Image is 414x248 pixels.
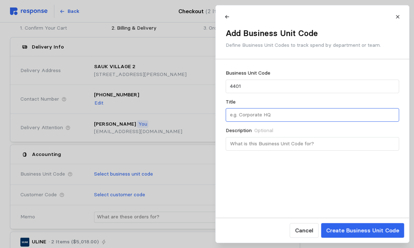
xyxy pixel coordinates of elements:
h2: Add Business Unit Code [226,28,381,39]
p: Create Business Unit Code [326,226,399,235]
input: What is this Business Unit Code for? [230,137,395,150]
div: Title [226,98,399,108]
div: Business Unit Code [226,69,399,80]
div: Description [226,127,399,137]
span: Optional [254,127,273,135]
input: e.g. BU-001 [230,80,395,93]
button: Cancel [289,223,318,238]
p: Define Business Unit Codes to track spend by department or team. [226,41,381,49]
button: Create Business Unit Code [321,223,404,238]
input: e.g. Corporate HQ [230,108,395,121]
p: Cancel [295,226,313,235]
